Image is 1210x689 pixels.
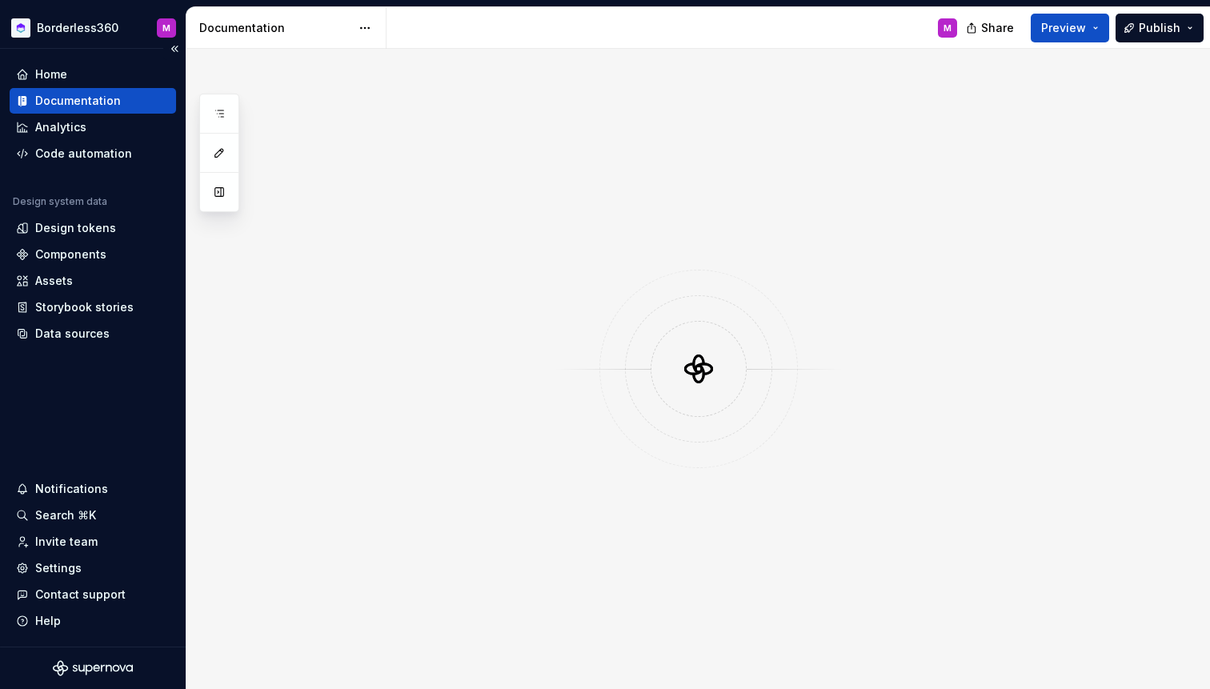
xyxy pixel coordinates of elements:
[1116,14,1204,42] button: Publish
[35,507,96,523] div: Search ⌘K
[35,326,110,342] div: Data sources
[10,268,176,294] a: Assets
[1031,14,1109,42] button: Preview
[35,220,116,236] div: Design tokens
[10,88,176,114] a: Documentation
[35,534,98,550] div: Invite team
[53,660,133,676] svg: Supernova Logo
[35,93,121,109] div: Documentation
[35,613,61,629] div: Help
[35,66,67,82] div: Home
[35,119,86,135] div: Analytics
[10,582,176,607] button: Contact support
[199,20,351,36] div: Documentation
[1139,20,1180,36] span: Publish
[35,481,108,497] div: Notifications
[35,246,106,262] div: Components
[10,529,176,555] a: Invite team
[10,242,176,267] a: Components
[162,22,170,34] div: M
[10,62,176,87] a: Home
[13,195,107,208] div: Design system data
[35,273,73,289] div: Assets
[10,321,176,347] a: Data sources
[37,20,118,36] div: Borderless360
[35,146,132,162] div: Code automation
[10,476,176,502] button: Notifications
[163,38,186,60] button: Collapse sidebar
[1041,20,1086,36] span: Preview
[10,555,176,581] a: Settings
[35,299,134,315] div: Storybook stories
[944,22,952,34] div: M
[35,560,82,576] div: Settings
[10,294,176,320] a: Storybook stories
[10,215,176,241] a: Design tokens
[11,18,30,38] img: c6184690-d68d-44f3-bd3d-6b95d693eb49.png
[10,503,176,528] button: Search ⌘K
[958,14,1024,42] button: Share
[10,141,176,166] a: Code automation
[10,608,176,634] button: Help
[10,114,176,140] a: Analytics
[3,10,182,45] button: Borderless360M
[981,20,1014,36] span: Share
[35,587,126,603] div: Contact support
